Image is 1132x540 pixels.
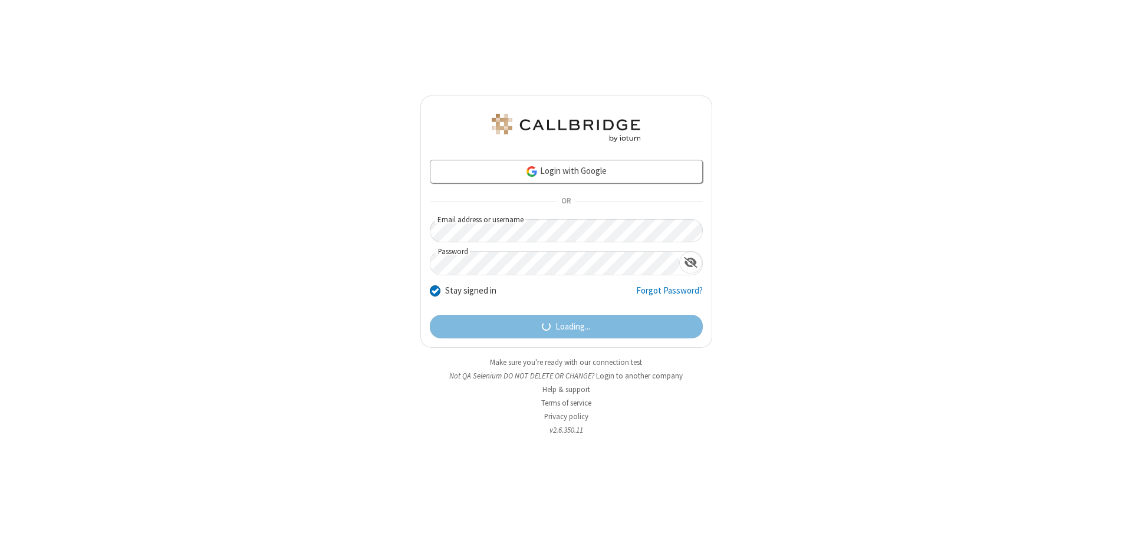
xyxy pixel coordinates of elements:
li: v2.6.350.11 [420,424,712,436]
li: Not QA Selenium DO NOT DELETE OR CHANGE? [420,370,712,381]
a: Login with Google [430,160,703,183]
div: Show password [679,252,702,274]
img: QA Selenium DO NOT DELETE OR CHANGE [489,114,643,142]
a: Make sure you're ready with our connection test [490,357,642,367]
button: Loading... [430,315,703,338]
span: Loading... [555,320,590,334]
button: Login to another company [596,370,683,381]
a: Forgot Password? [636,284,703,307]
a: Terms of service [541,398,591,408]
img: google-icon.png [525,165,538,178]
a: Privacy policy [544,411,588,422]
input: Password [430,252,679,275]
a: Help & support [542,384,590,394]
input: Email address or username [430,219,703,242]
span: OR [557,193,575,210]
label: Stay signed in [445,284,496,298]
